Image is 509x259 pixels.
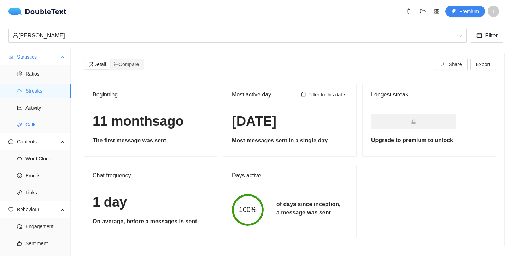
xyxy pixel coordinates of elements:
[471,29,503,43] button: calendarFilter
[114,61,139,67] span: Compare
[114,62,119,67] span: ordered-list
[371,90,487,99] div: Longest streak
[25,152,65,166] span: Word Cloud
[17,156,22,161] span: cloud
[8,139,13,144] span: message
[417,6,428,17] button: folder-open
[13,29,462,42] span: Greer
[93,194,209,211] h1: 1 day
[432,8,442,14] span: appstore
[93,136,209,145] h5: The first message was sent
[459,7,479,15] span: Premium
[25,219,65,234] span: Engagement
[449,60,462,68] span: Share
[88,62,93,67] span: file-search
[232,136,348,145] h5: Most messages sent in a single day
[403,6,414,17] button: bell
[93,84,209,105] div: Beginning
[17,50,59,64] span: Statistics
[301,92,306,98] span: calendar
[417,8,428,14] span: folder-open
[93,113,209,130] h1: 11 months ago
[476,33,482,39] span: calendar
[17,88,22,93] span: fire
[17,71,22,76] span: pie-chart
[25,101,65,115] span: Activity
[17,224,22,229] span: comment
[470,59,496,70] button: Export
[476,60,490,68] span: Export
[13,33,18,38] span: user
[25,186,65,200] span: Links
[232,113,348,130] h1: [DATE]
[435,59,467,70] button: uploadShare
[25,236,65,251] span: Sentiment
[411,119,416,124] span: lock
[25,67,65,81] span: Ratios
[232,84,298,105] div: Most active day
[17,122,22,127] span: phone
[25,169,65,183] span: Emojis
[431,6,443,17] button: appstore
[8,54,13,59] span: bar-chart
[451,9,456,14] span: thunderbolt
[17,173,22,178] span: smile
[17,241,22,246] span: like
[309,91,345,99] span: Filter to this date
[371,136,487,145] h5: Upgrade to premium to unlock
[8,8,25,15] img: logo
[8,207,13,212] span: heart
[298,90,348,99] button: calendarFilter to this date
[88,61,106,67] span: Detail
[25,84,65,98] span: Streaks
[403,8,414,14] span: bell
[17,190,22,195] span: link
[25,118,65,132] span: Calls
[17,202,59,217] span: Behaviour
[8,8,67,15] a: logoDoubleText
[8,8,67,15] div: DoubleText
[485,31,498,40] span: Filter
[492,6,495,17] span: T
[232,206,264,213] span: 100%
[441,62,446,67] span: upload
[276,200,340,217] h5: of days since inception, a message was sent
[445,6,485,17] button: thunderboltPremium
[232,165,348,186] div: Days active
[17,135,59,149] span: Contents
[93,165,209,186] div: Chat frequency
[13,29,456,42] div: [PERSON_NAME]
[93,217,209,226] h5: On average, before a messages is sent
[17,105,22,110] span: line-chart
